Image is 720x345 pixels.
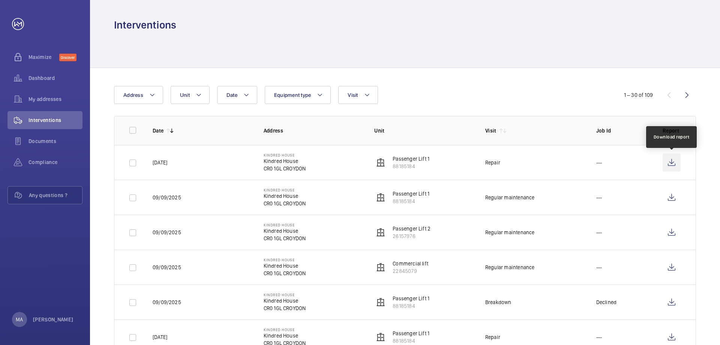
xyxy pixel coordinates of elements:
[28,137,82,145] span: Documents
[16,316,23,323] p: MA
[123,92,143,98] span: Address
[264,157,306,165] p: Kindred House
[376,298,385,307] img: elevator.svg
[264,258,306,262] p: Kindred House
[264,227,306,235] p: Kindred House
[596,264,602,271] p: ---
[274,92,311,98] span: Equipment type
[153,159,167,166] p: [DATE]
[596,127,651,134] p: Job Id
[114,18,176,32] h1: Interventions
[28,53,59,61] span: Maximize
[376,158,385,167] img: elevator.svg
[114,86,163,104] button: Address
[28,158,82,166] span: Compliance
[393,197,429,205] p: 88185184
[376,228,385,237] img: elevator.svg
[485,333,500,341] div: Repair
[264,262,306,270] p: Kindred House
[624,91,653,99] div: 1 – 30 of 109
[348,92,358,98] span: Visit
[264,332,306,339] p: Kindred House
[171,86,210,104] button: Unit
[654,134,690,140] div: Download report
[153,298,181,306] p: 09/09/2025
[28,74,82,82] span: Dashboard
[393,260,428,267] p: Commercial lift
[485,298,511,306] div: Breakdown
[180,92,190,98] span: Unit
[376,333,385,342] img: elevator.svg
[596,194,602,201] p: ---
[376,193,385,202] img: elevator.svg
[264,153,306,157] p: Kindred House
[217,86,257,104] button: Date
[153,333,167,341] p: [DATE]
[264,165,306,172] p: CR0 1GL CROYDON
[264,270,306,277] p: CR0 1GL CROYDON
[485,194,534,201] div: Regular maintenance
[596,298,616,306] p: Declined
[485,159,500,166] div: Repair
[33,316,73,323] p: [PERSON_NAME]
[596,333,602,341] p: ---
[485,264,534,271] div: Regular maintenance
[264,192,306,200] p: Kindred House
[264,188,306,192] p: Kindred House
[153,127,163,134] p: Date
[393,337,429,345] p: 88185184
[264,127,363,134] p: Address
[485,127,496,134] p: Visit
[264,235,306,242] p: CR0 1GL CROYDON
[393,163,429,170] p: 88185184
[59,54,76,61] span: Discover
[264,223,306,227] p: Kindred House
[264,304,306,312] p: CR0 1GL CROYDON
[264,327,306,332] p: Kindred House
[226,92,237,98] span: Date
[28,116,82,124] span: Interventions
[264,200,306,207] p: CR0 1GL CROYDON
[338,86,378,104] button: Visit
[393,155,429,163] p: Passenger Lift 1
[29,191,82,199] span: Any questions ?
[28,95,82,103] span: My addresses
[153,194,181,201] p: 09/09/2025
[393,302,429,310] p: 88185184
[374,127,473,134] p: Unit
[264,297,306,304] p: Kindred House
[265,86,331,104] button: Equipment type
[393,267,428,275] p: 22845079
[393,190,429,197] p: Passenger Lift 1
[376,263,385,272] img: elevator.svg
[153,264,181,271] p: 09/09/2025
[485,229,534,236] div: Regular maintenance
[393,232,430,240] p: 26157976
[393,295,429,302] p: Passenger Lift 1
[596,229,602,236] p: ---
[264,292,306,297] p: Kindred House
[393,225,430,232] p: Passenger Lift 2
[393,330,429,337] p: Passenger Lift 1
[596,159,602,166] p: ---
[153,229,181,236] p: 09/09/2025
